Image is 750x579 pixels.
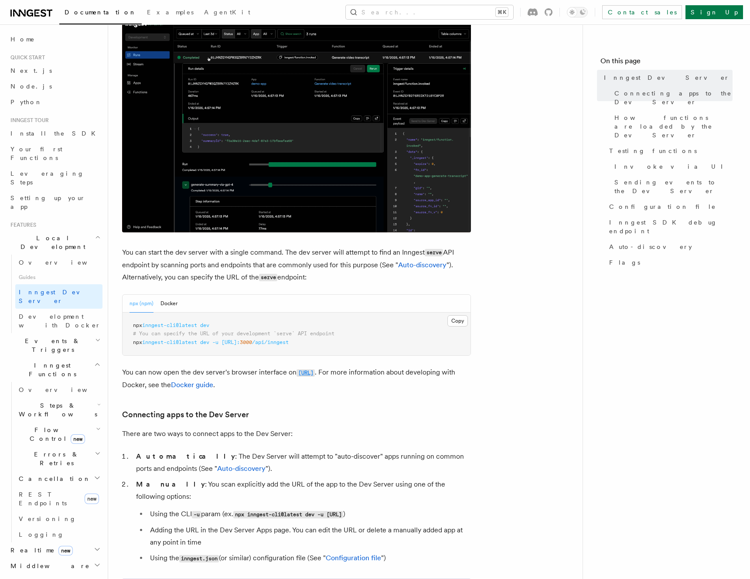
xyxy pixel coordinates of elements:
span: Inngest Functions [7,361,94,378]
span: Inngest Dev Server [19,289,93,304]
span: inngest-cli@latest [142,322,197,328]
span: Guides [15,270,102,284]
a: Versioning [15,511,102,527]
a: Next.js [7,63,102,78]
a: Inngest Dev Server [15,284,102,309]
span: Realtime [7,546,73,555]
span: Next.js [10,67,52,74]
span: Steps & Workflows [15,401,97,419]
a: Configuration file [326,554,381,562]
a: Configuration file [606,199,733,215]
span: Inngest tour [7,117,49,124]
code: [URL] [297,369,315,377]
code: -u [192,511,201,518]
code: serve [425,249,443,256]
button: Search...⌘K [346,5,513,19]
span: Flags [609,258,640,267]
span: Flow Control [15,426,96,443]
button: Copy [447,315,468,327]
span: /api/inngest [252,339,289,345]
code: inngest.json [179,555,219,562]
span: npx [133,322,142,328]
span: new [58,546,73,555]
span: dev [200,339,209,345]
span: Inngest SDK debug endpoint [609,218,733,235]
code: serve [259,274,277,281]
span: Cancellation [15,474,91,483]
a: Connecting apps to the Dev Server [611,85,733,110]
span: Documentation [65,9,136,16]
span: Sending events to the Dev Server [614,178,733,195]
span: Connecting apps to the Dev Server [614,89,733,106]
a: Overview [15,255,102,270]
button: Cancellation [15,471,102,487]
div: Local Development [7,255,102,333]
span: Invoke via UI [614,162,730,171]
span: Versioning [19,515,76,522]
a: Setting up your app [7,190,102,215]
span: Setting up your app [10,194,85,210]
span: Development with Docker [19,313,101,329]
span: Middleware [7,562,90,570]
p: You can now open the dev server's browser interface on . For more information about developing wi... [122,366,471,391]
button: Local Development [7,230,102,255]
span: Node.js [10,83,52,90]
span: Overview [19,259,109,266]
a: Overview [15,382,102,398]
a: Sign Up [685,5,743,19]
span: Configuration file [609,202,716,211]
a: Invoke via UI [611,159,733,174]
a: Auto-discovery [217,464,266,473]
a: Python [7,94,102,110]
span: Home [10,35,35,44]
a: Auto-discovery [398,261,447,269]
a: Inngest Dev Server [600,70,733,85]
li: : The Dev Server will attempt to "auto-discover" apps running on common ports and endpoints (See ... [133,450,471,475]
code: npx inngest-cli@latest dev -u [URL] [233,511,343,518]
span: dev [200,322,209,328]
a: Documentation [59,3,142,24]
a: Connecting apps to the Dev Server [122,409,249,421]
p: You can start the dev server with a single command. The dev server will attempt to find an Innges... [122,246,471,284]
button: Docker [160,295,177,313]
span: Inngest Dev Server [604,73,730,82]
a: [URL] [297,368,315,376]
a: Sending events to the Dev Server [611,174,733,199]
span: Testing functions [609,146,697,155]
span: Errors & Retries [15,450,95,467]
button: Events & Triggers [7,333,102,358]
a: Node.js [7,78,102,94]
span: Leveraging Steps [10,170,84,186]
li: Using the (or similar) configuration file (See " ") [147,552,471,565]
a: Development with Docker [15,309,102,333]
a: Docker guide [171,381,213,389]
span: REST Endpoints [19,491,67,507]
span: # You can specify the URL of your development `serve` API endpoint [133,330,334,337]
span: Examples [147,9,194,16]
span: Local Development [7,234,95,251]
span: new [85,494,99,504]
span: Auto-discovery [609,242,692,251]
span: How functions are loaded by the Dev Server [614,113,733,140]
a: AgentKit [199,3,256,24]
a: How functions are loaded by the Dev Server [611,110,733,143]
li: : You scan explicitly add the URL of the app to the Dev Server using one of the following options: [133,478,471,565]
li: Using the CLI param (ex. ) [147,508,471,521]
span: Your first Functions [10,146,62,161]
a: Inngest SDK debug endpoint [606,215,733,239]
div: Inngest Functions [7,382,102,542]
a: Auto-discovery [606,239,733,255]
button: Inngest Functions [7,358,102,382]
span: Features [7,221,36,228]
span: [URL]: [222,339,240,345]
span: Events & Triggers [7,337,95,354]
a: Home [7,31,102,47]
button: Middleware [7,558,102,574]
button: Errors & Retries [15,446,102,471]
a: Flags [606,255,733,270]
a: Examples [142,3,199,24]
span: npx [133,339,142,345]
span: 3000 [240,339,252,345]
a: REST Endpointsnew [15,487,102,511]
span: AgentKit [204,9,250,16]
